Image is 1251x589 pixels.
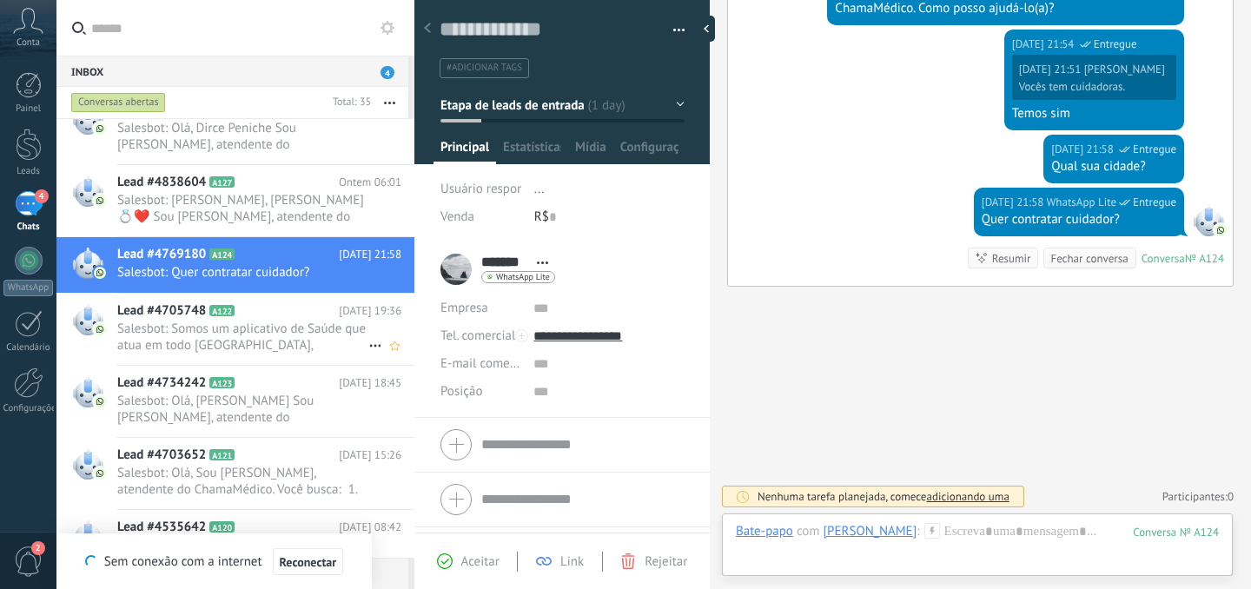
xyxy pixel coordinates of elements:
[1019,63,1084,76] div: [DATE] 21:51
[1215,224,1227,236] img: com.amocrm.amocrmwa.svg
[56,366,414,437] a: Lead #4734242 A123 [DATE] 18:45 Salesbot: Olá, [PERSON_NAME] Sou [PERSON_NAME], atendente do Cham...
[117,393,368,426] span: Salesbot: Olá, [PERSON_NAME] Sou [PERSON_NAME], atendente do ChamaMédico. Você busca: ­ 1. Atendi...
[339,447,401,464] span: [DATE] 15:26
[992,250,1031,267] div: Resumir
[117,264,368,281] span: Salesbot: Quer contratar cuidador?
[1012,105,1176,122] div: Temos sim
[85,547,343,576] div: Sem conexão com a internet
[1050,250,1128,267] div: Fechar conversa
[71,92,166,113] div: Conversas abertas
[1193,205,1224,236] span: WhatsApp Lite
[534,181,545,197] span: ...
[440,175,521,203] div: Usuário responsável
[209,521,235,533] span: A120
[496,273,550,281] span: WhatsApp Lite
[381,66,394,79] span: 4
[560,553,584,570] span: Link
[339,174,401,191] span: Ontem 06:01
[56,93,414,164] a: Lead #4838842 Ontem 06:08 Salesbot: Olá, Dirce Peniche Sou [PERSON_NAME], atendente do ChamaMédic...
[440,322,515,350] button: Tel. comercial
[1019,80,1165,94] div: Vocês tem cuidadoras.
[1047,194,1116,211] span: WhatsApp Lite
[3,103,54,115] div: Painel
[440,385,482,398] span: Posição
[117,465,368,498] span: Salesbot: Olá, Sou [PERSON_NAME], atendente do ChamaMédico. Você busca: ­ 1. Atendimento 2. Sou d...
[1185,251,1224,266] div: № A124
[645,553,687,570] span: Rejeitar
[3,342,54,354] div: Calendário
[1012,36,1077,53] div: [DATE] 21:54
[117,246,206,263] span: Lead #4769180
[94,467,106,480] img: com.amocrm.amocrmwa.svg
[371,87,408,118] button: Mais
[117,374,206,392] span: Lead #4734242
[117,519,206,536] span: Lead #4535642
[926,489,1009,504] span: adicionando uma
[209,305,235,316] span: A122
[273,548,344,576] button: Reconectar
[94,395,106,407] img: com.amocrm.amocrmwa.svg
[1133,194,1176,211] span: Entregue
[117,192,368,225] span: Salesbot: [PERSON_NAME], [PERSON_NAME] 💍❤️ Sou [PERSON_NAME], atendente do ChamaMédico. Você busc...
[917,523,919,540] span: :
[209,449,235,460] span: A121
[209,176,235,188] span: A127
[503,139,561,164] span: Estatísticas
[440,378,520,406] div: Posição
[94,195,106,207] img: com.amocrm.amocrmwa.svg
[982,194,1047,211] div: [DATE] 21:58
[1142,251,1185,266] div: Conversa
[56,165,414,236] a: Lead #4838604 A127 Ontem 06:01 Salesbot: [PERSON_NAME], [PERSON_NAME] 💍❤️ Sou [PERSON_NAME], aten...
[1162,489,1234,504] a: Participantes:0
[440,355,533,372] span: E-mail comercial
[440,350,520,378] button: E-mail comercial
[280,556,337,568] span: Reconectar
[209,248,235,260] span: A124
[117,174,206,191] span: Lead #4838604
[117,120,368,153] span: Salesbot: Olá, Dirce Peniche Sou [PERSON_NAME], atendente do ChamaMédico. Você busca: ­ 1. Atendi...
[1228,489,1234,504] span: 0
[440,181,553,197] span: Usuário responsável
[824,523,917,539] div: IDA LUZ
[326,94,371,111] div: Total: 35
[1133,141,1176,158] span: Entregue
[56,438,414,509] a: Lead #4703652 A121 [DATE] 15:26 Salesbot: Olá, Sou [PERSON_NAME], atendente do ChamaMédico. Você ...
[575,139,606,164] span: Mídia
[56,56,408,87] div: Inbox
[117,302,206,320] span: Lead #4705748
[534,203,685,231] div: R$
[461,553,500,570] span: Aceitar
[17,37,40,49] span: Conta
[339,374,401,392] span: [DATE] 18:45
[440,203,521,231] div: Venda
[94,122,106,135] img: com.amocrm.amocrmwa.svg
[3,166,54,177] div: Leads
[1094,36,1137,53] span: Entregue
[94,267,106,279] img: com.amocrm.amocrmwa.svg
[117,321,368,354] span: Salesbot: Somos um aplicativo de Saúde que atua em todo [GEOGRAPHIC_DATA], disponibilizando plant...
[447,62,522,74] span: #adicionar tags
[1051,158,1176,175] div: Qual sua cidade?
[339,302,401,320] span: [DATE] 19:36
[56,237,414,293] a: Lead #4769180 A124 [DATE] 21:58 Salesbot: Quer contratar cuidador?
[440,139,489,164] span: Principal
[758,489,1009,504] div: Nenhuma tarefa planejada, comece
[56,294,414,365] a: Lead #4705748 A122 [DATE] 19:36 Salesbot: Somos um aplicativo de Saúde que atua em todo [GEOGRAPH...
[339,246,401,263] span: [DATE] 21:58
[440,294,520,322] div: Empresa
[3,280,53,296] div: WhatsApp
[31,541,45,555] span: 2
[797,523,820,540] span: com
[35,189,49,203] span: 4
[117,447,206,464] span: Lead #4703652
[698,16,715,42] div: ocultar
[209,377,235,388] span: A123
[982,211,1176,228] div: Quer contratar cuidador?
[620,139,678,164] span: Configurações
[440,328,515,344] span: Tel. comercial
[94,323,106,335] img: com.amocrm.amocrmwa.svg
[1051,141,1116,158] div: [DATE] 21:58
[339,519,401,536] span: [DATE] 08:42
[1133,525,1219,539] div: 124
[56,510,414,581] a: Lead #4535642 A120 [DATE] 08:42 Salesbot: Somos um aplicativo de Saúde que atua em todo [GEOGRAPH...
